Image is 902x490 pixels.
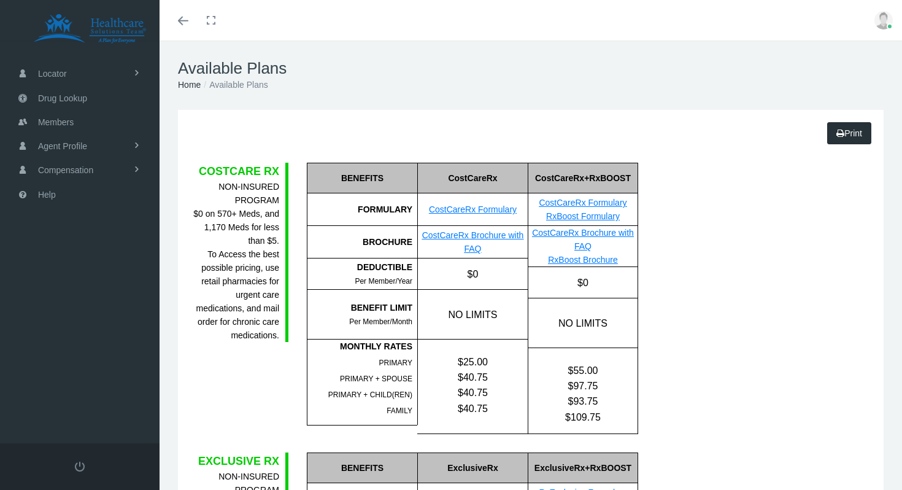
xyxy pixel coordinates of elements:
[16,14,163,44] img: HEALTHCARE SOLUTIONS TEAM, LLC
[190,163,279,180] div: COSTCARE RX
[38,62,67,85] span: Locator
[528,267,638,298] div: $0
[178,59,884,78] h1: Available Plans
[528,163,638,193] div: CostCareRx+RxBOOST
[827,122,871,144] a: Print
[379,359,412,367] span: PRIMARY
[218,182,279,205] b: NON-INSURED PROGRAM
[418,401,528,416] div: $40.75
[528,410,638,425] div: $109.75
[307,301,412,314] div: BENEFIT LIMIT
[528,378,638,394] div: $97.75
[349,317,412,326] span: Per Member/Month
[38,134,87,158] span: Agent Profile
[307,226,417,259] div: BROCHURE
[417,259,528,289] div: $0
[190,180,279,342] div: $0 on 570+ Meds, and 1,170 Meds for less than $5. To Access the best possible pricing, use retail...
[307,340,412,353] div: MONTHLY RATES
[38,87,87,110] span: Drug Lookup
[190,453,279,470] div: EXCLUSIVE RX
[528,363,638,378] div: $55.00
[178,80,201,90] a: Home
[874,11,893,29] img: user-placeholder.jpg
[528,453,638,483] div: ExclusiveRx+RxBOOST
[38,158,93,182] span: Compensation
[528,394,638,409] div: $93.75
[532,228,634,251] a: CostCareRx Brochure with FAQ
[528,298,638,348] div: NO LIMITS
[418,385,528,400] div: $40.75
[307,163,417,193] div: BENEFITS
[429,204,517,214] a: CostCareRx Formulary
[546,211,620,221] a: RxBoost Formulary
[328,391,412,399] span: PRIMARY + CHILD(REN)
[340,375,412,383] span: PRIMARY + SPOUSE
[548,255,618,265] a: RxBoost Brochure
[422,230,524,254] a: CostCareRx Brochure with FAQ
[38,111,74,134] span: Members
[307,260,412,274] div: DEDUCTIBLE
[417,290,528,339] div: NO LIMITS
[418,370,528,385] div: $40.75
[307,193,417,226] div: FORMULARY
[387,406,412,415] span: FAMILY
[417,453,528,483] div: ExclusiveRx
[201,78,268,91] li: Available Plans
[539,198,626,208] a: CostCareRx Formulary
[307,453,417,483] div: BENEFITS
[38,183,56,206] span: Help
[418,354,528,370] div: $25.00
[355,277,412,286] span: Per Member/Year
[417,163,528,193] div: CostCareRx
